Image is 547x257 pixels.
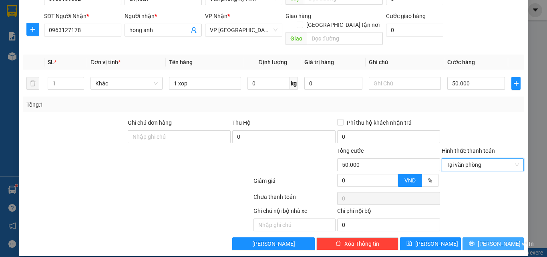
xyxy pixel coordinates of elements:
span: VND [404,177,416,184]
span: VP Nhận [205,13,227,19]
input: 0 [304,77,362,90]
span: SL [48,59,54,65]
button: delete [26,77,39,90]
span: user-add [191,27,197,33]
div: Tổng: 1 [26,100,212,109]
span: delete [336,241,341,247]
span: [GEOGRAPHIC_DATA] tận nơi [303,20,383,29]
input: Ghi chú đơn hàng [128,130,231,143]
input: Ghi Chú [369,77,441,90]
span: Thu Hộ [232,119,251,126]
span: Giao [286,32,307,45]
button: plus [511,77,521,90]
span: % [428,177,432,184]
span: Định lượng [258,59,287,65]
span: plus [512,80,520,87]
span: Đơn vị tính [90,59,121,65]
div: SĐT Người Nhận [44,12,121,20]
span: Phí thu hộ khách nhận trả [344,118,415,127]
label: Ghi chú đơn hàng [128,119,172,126]
span: kg [290,77,298,90]
span: Tổng cước [337,148,364,154]
button: save[PERSON_NAME] [400,237,461,250]
th: Ghi chú [366,55,444,70]
span: [PERSON_NAME] và In [478,239,534,248]
button: printer[PERSON_NAME] và In [463,237,524,250]
label: Hình thức thanh toán [442,148,495,154]
label: Cước giao hàng [386,13,426,19]
span: Xóa Thông tin [344,239,379,248]
input: Dọc đường [307,32,383,45]
button: [PERSON_NAME] [232,237,314,250]
div: Ghi chú nội bộ nhà xe [253,206,336,219]
span: [PERSON_NAME] [415,239,458,248]
span: Tại văn phòng [446,159,519,171]
span: plus [27,26,39,32]
input: Nhập ghi chú [253,219,336,231]
span: [PERSON_NAME] [252,239,295,248]
span: VP Mỹ Đình [210,24,278,36]
span: Giá trị hàng [304,59,334,65]
span: Giao hàng [286,13,311,19]
button: plus [26,23,39,36]
span: printer [469,241,475,247]
input: Cước giao hàng [386,24,443,36]
div: Giảm giá [253,176,336,190]
button: deleteXóa Thông tin [316,237,398,250]
div: Chưa thanh toán [253,192,336,206]
span: Khác [95,77,158,89]
span: save [406,241,412,247]
div: Chi phí nội bộ [337,206,440,219]
span: Tên hàng [169,59,193,65]
input: VD: Bàn, Ghế [169,77,241,90]
div: Người nhận [125,12,202,20]
span: Cước hàng [447,59,475,65]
